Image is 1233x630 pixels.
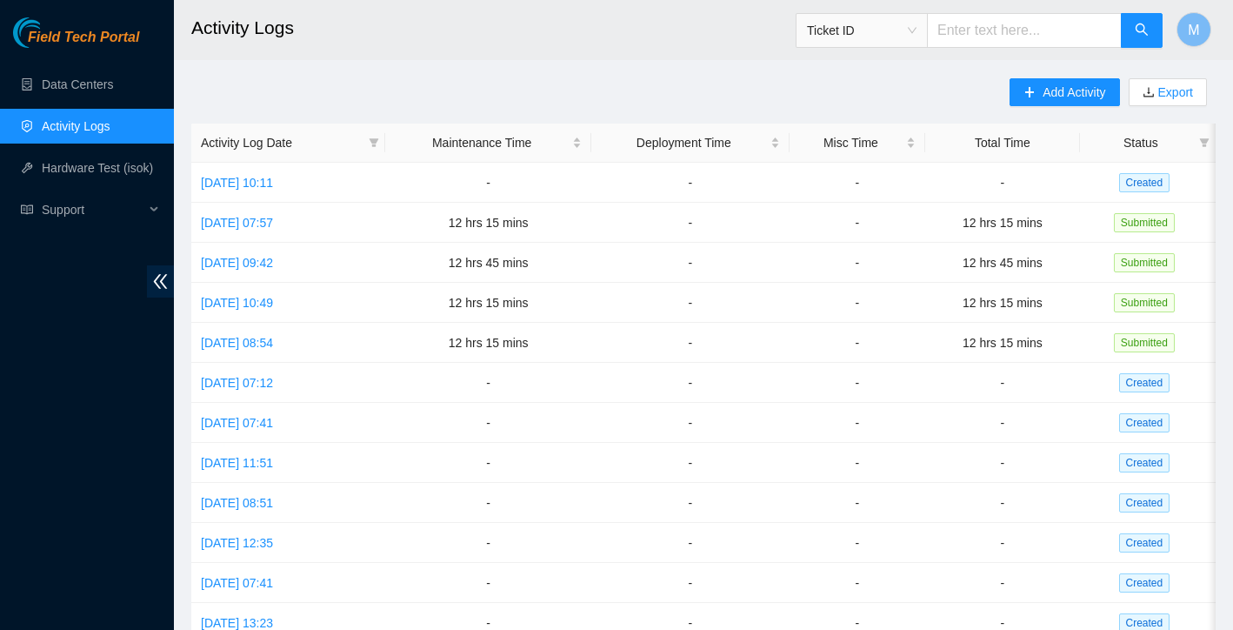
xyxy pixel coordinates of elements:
td: - [790,563,925,603]
a: [DATE] 07:41 [201,416,273,430]
span: Add Activity [1043,83,1105,102]
span: Created [1119,533,1170,553]
td: - [591,323,790,363]
button: M [1176,12,1211,47]
span: Created [1119,453,1170,473]
td: 12 hrs 15 mins [925,203,1080,243]
td: - [790,283,925,323]
span: Field Tech Portal [28,30,139,46]
span: Submitted [1114,333,1175,352]
span: Submitted [1114,253,1175,272]
a: Activity Logs [42,119,110,133]
a: Data Centers [42,77,113,91]
td: - [591,403,790,443]
td: - [790,243,925,283]
td: - [591,523,790,563]
td: - [591,363,790,403]
td: - [385,443,590,483]
td: - [385,163,590,203]
span: Submitted [1114,213,1175,232]
span: Ticket ID [807,17,916,44]
td: - [385,563,590,603]
td: - [385,523,590,563]
span: Created [1119,493,1170,513]
td: - [385,483,590,523]
a: Hardware Test (isok) [42,161,153,175]
button: plusAdd Activity [1010,78,1119,106]
span: Created [1119,173,1170,192]
td: - [385,363,590,403]
th: Total Time [925,124,1080,163]
td: - [925,443,1080,483]
img: Akamai Technologies [13,17,88,48]
span: filter [1199,137,1210,148]
td: 12 hrs 15 mins [925,283,1080,323]
td: - [925,523,1080,563]
td: 12 hrs 15 mins [385,323,590,363]
td: - [925,363,1080,403]
a: [DATE] 11:51 [201,456,273,470]
button: search [1121,13,1163,48]
span: plus [1023,86,1036,100]
span: Submitted [1114,293,1175,312]
a: [DATE] 12:35 [201,536,273,550]
td: 12 hrs 15 mins [385,203,590,243]
a: [DATE] 07:41 [201,576,273,590]
td: - [790,523,925,563]
span: Activity Log Date [201,133,362,152]
a: [DATE] 13:23 [201,616,273,630]
span: Created [1119,573,1170,593]
td: - [591,203,790,243]
td: - [925,563,1080,603]
input: Enter text here... [927,13,1122,48]
a: [DATE] 10:11 [201,176,273,190]
td: - [790,323,925,363]
td: - [591,283,790,323]
span: filter [1196,130,1213,156]
td: 12 hrs 15 mins [925,323,1080,363]
td: 12 hrs 45 mins [385,243,590,283]
span: filter [369,137,379,148]
span: Created [1119,413,1170,432]
td: - [591,163,790,203]
span: Status [1090,133,1192,152]
td: - [591,443,790,483]
td: - [591,483,790,523]
a: [DATE] 09:42 [201,256,273,270]
span: Support [42,192,144,227]
button: downloadExport [1129,78,1207,106]
span: Created [1119,373,1170,392]
td: - [925,483,1080,523]
a: [DATE] 08:51 [201,496,273,510]
td: 12 hrs 15 mins [385,283,590,323]
td: - [385,403,590,443]
span: search [1135,23,1149,39]
a: [DATE] 07:57 [201,216,273,230]
span: filter [365,130,383,156]
span: double-left [147,265,174,298]
td: - [591,243,790,283]
td: - [790,443,925,483]
span: M [1188,19,1199,41]
td: 12 hrs 45 mins [925,243,1080,283]
td: - [790,163,925,203]
td: - [790,403,925,443]
a: [DATE] 08:54 [201,336,273,350]
a: [DATE] 10:49 [201,296,273,310]
a: Akamai TechnologiesField Tech Portal [13,31,139,54]
td: - [790,483,925,523]
td: - [925,163,1080,203]
span: download [1143,86,1155,100]
td: - [925,403,1080,443]
a: Export [1155,85,1193,99]
a: [DATE] 07:12 [201,376,273,390]
td: - [591,563,790,603]
td: - [790,203,925,243]
span: read [21,204,33,216]
td: - [790,363,925,403]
